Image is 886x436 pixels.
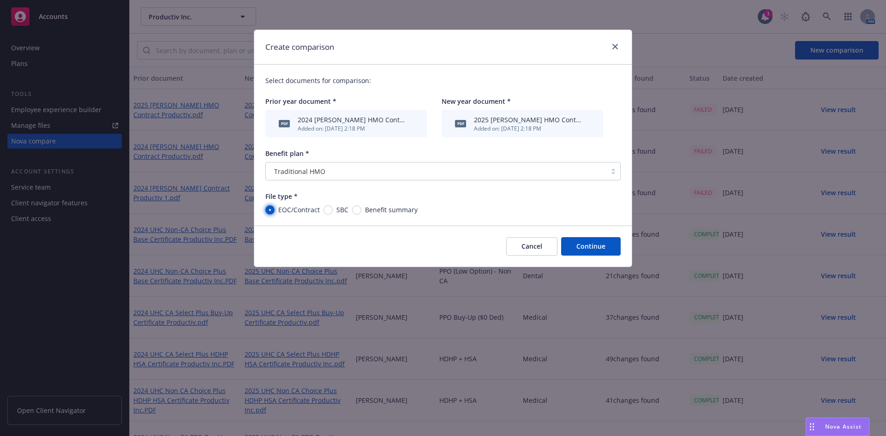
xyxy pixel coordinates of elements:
p: Select documents for comparison: [265,76,621,85]
a: close [610,41,621,52]
button: Continue [561,237,621,256]
span: Traditional HMO [270,167,602,176]
button: archive file [410,119,418,129]
span: New year document * [442,97,511,106]
span: Benefit summary [365,205,418,215]
div: Drag to move [806,418,818,436]
button: Nova Assist [806,418,869,436]
h1: Create comparison [265,41,334,53]
span: SBC [336,205,348,215]
span: Traditional HMO [274,167,325,176]
div: 2024 [PERSON_NAME] HMO Contract Productiv Inc.pdf [298,115,407,125]
div: Added on: [DATE] 2:18 PM [298,125,407,132]
input: EOC/Contract [265,205,275,215]
button: archive file [587,119,594,129]
span: File type * [265,192,298,201]
span: Benefit plan * [265,149,309,158]
button: Cancel [506,237,557,256]
input: Benefit summary [352,205,361,215]
input: SBC [323,205,333,215]
div: Added on: [DATE] 2:18 PM [474,125,583,132]
span: Prior year document * [265,97,336,106]
span: EOC/Contract [278,205,320,215]
span: pdf [455,120,466,127]
div: 2025 [PERSON_NAME] HMO Contract Productiv Inc.pdf [474,115,583,125]
span: pdf [279,120,290,127]
span: Nova Assist [825,423,862,430]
